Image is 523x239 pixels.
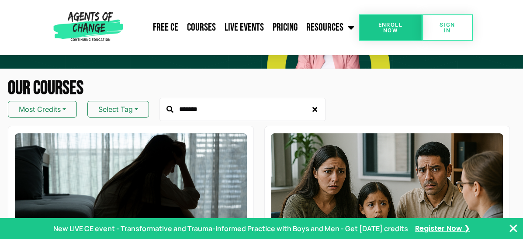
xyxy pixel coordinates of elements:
a: Resources [302,17,359,38]
p: New LIVE CE event - Transformative and Trauma-informed Practice with Boys and Men - Get [DATE] cr... [53,223,408,234]
button: Close Banner [508,223,519,234]
span: Enroll Now [373,22,408,33]
a: Register Now ❯ [415,224,470,233]
a: Pricing [268,17,302,38]
h2: Our Courses [8,79,515,98]
a: Enroll Now [359,14,422,41]
button: Most Credits [8,101,77,118]
button: Select Tag [87,101,149,118]
a: Live Events [220,17,268,38]
span: SIGN IN [436,22,459,33]
a: SIGN IN [422,14,473,41]
a: Free CE [149,17,183,38]
a: Courses [183,17,220,38]
nav: Menu [126,17,359,38]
